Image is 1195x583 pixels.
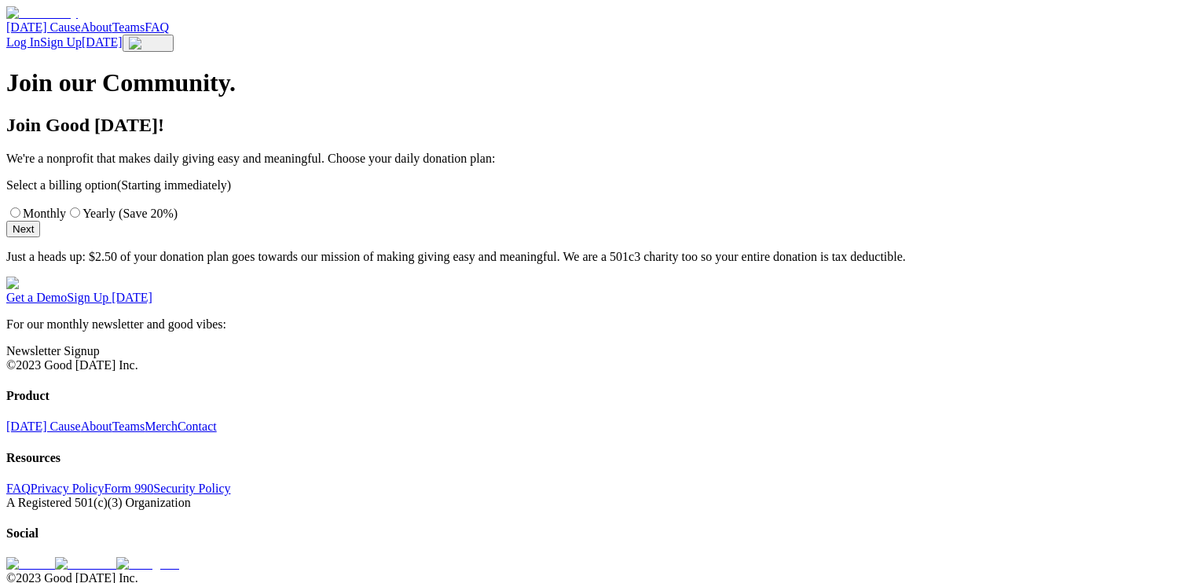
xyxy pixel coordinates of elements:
[116,557,179,570] a: Instagram
[55,557,116,570] a: Facebook
[6,277,78,291] img: GoodToday
[6,526,1189,541] h4: Social
[55,557,116,571] img: Facebook
[70,207,80,218] input: Yearly (Save 20%)
[112,20,145,34] a: Teams
[112,420,145,433] a: Teams
[6,6,78,20] img: GoodToday
[117,178,231,192] span: (Starting immediately)
[82,207,178,220] span: Yearly (Save 20%)
[6,496,1189,510] div: A Registered 501(c)(3) Organization
[6,344,100,357] a: Newsletter Signup
[6,152,1189,166] p: We're a nonprofit that makes daily giving easy and meaningful. Choose your daily donation plan:
[31,482,104,495] a: Privacy Policy
[67,291,152,304] a: Sign Up [DATE]
[6,20,81,34] a: [DATE] Cause
[40,35,122,49] a: Sign Up[DATE]
[81,20,112,34] a: About
[6,482,31,495] a: FAQ
[178,420,217,433] a: Contact
[81,420,112,433] a: About
[82,35,123,49] span: [DATE]
[6,451,1189,465] h4: Resources
[6,221,40,237] button: Next
[6,68,1189,97] h1: Join our Community.
[145,20,169,34] a: FAQ
[6,358,1189,372] div: ©2023 Good [DATE] Inc.
[104,482,154,495] a: Form 990
[153,482,230,495] a: Security Policy
[6,178,1189,192] p: Select a billing option
[6,420,81,433] a: [DATE] Cause
[116,557,179,571] img: Instagram
[129,37,167,49] img: Menu
[6,291,67,304] a: Get a Demo
[145,420,178,433] a: Merch
[6,35,40,49] a: Log In
[6,115,1189,136] h2: Join Good [DATE]!
[6,389,1189,403] h4: Product
[6,317,1189,332] p: For our monthly newsletter and good vibes:
[6,557,55,570] a: Twitter
[10,207,20,218] input: Monthly
[6,250,1189,264] p: Just a heads up: $2.50 of your donation plan goes towards our mission of making giving easy and m...
[23,207,66,220] span: Monthly
[6,557,55,571] img: Twitter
